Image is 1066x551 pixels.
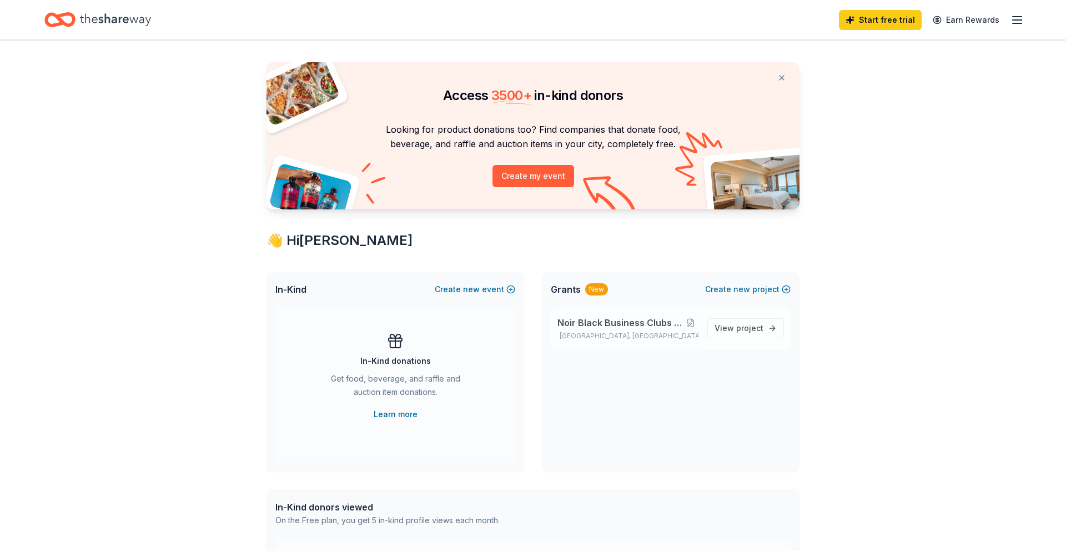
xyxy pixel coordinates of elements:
div: New [585,283,608,295]
img: Pizza [254,56,341,127]
button: Create my event [492,165,574,187]
a: Earn Rewards [926,10,1006,30]
div: In-Kind donors viewed [275,500,500,514]
span: new [463,283,480,296]
span: View [715,322,763,335]
span: 3500 + [491,87,531,103]
span: Grants [551,283,581,296]
button: Createnewproject [705,283,791,296]
span: Noir Black Business Clubs (Noirbbc Clubs) [557,316,683,329]
div: On the Free plan, you get 5 in-kind profile views each month. [275,514,500,527]
span: Access in-kind donors [443,87,623,103]
div: 👋 Hi [PERSON_NAME] [266,232,799,249]
div: In-Kind donations [360,354,431,368]
a: Learn more [374,408,418,421]
a: Home [44,7,151,33]
a: Start free trial [839,10,922,30]
p: Looking for product donations too? Find companies that donate food, beverage, and raffle and auct... [280,122,786,152]
a: View project [707,318,784,338]
img: Curvy arrow [583,176,638,218]
button: Createnewevent [435,283,515,296]
p: [GEOGRAPHIC_DATA], [GEOGRAPHIC_DATA] [557,332,698,340]
span: In-Kind [275,283,306,296]
div: Get food, beverage, and raffle and auction item donations. [320,372,471,403]
span: new [733,283,750,296]
span: project [736,323,763,333]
